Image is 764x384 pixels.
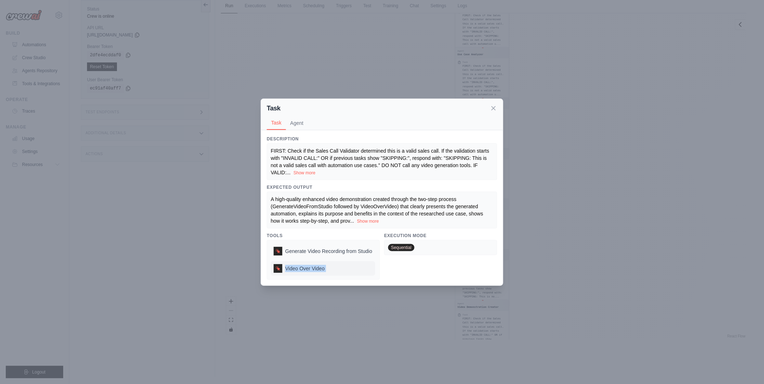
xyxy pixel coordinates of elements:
[271,147,493,176] div: ...
[271,196,493,224] div: ...
[267,233,380,239] h3: Tools
[285,265,325,272] span: Video Over Video
[267,184,497,190] h3: Expected Output
[267,116,286,130] button: Task
[271,148,489,175] span: FIRST: Check if the Sales Call Validator determined this is a valid sales call. If the validation...
[728,349,764,384] iframe: Chat Widget
[271,196,483,224] span: A high-quality enhanced video demonstration created through the two-step process (GenerateVideoFr...
[267,136,497,142] h3: Description
[384,233,497,239] h3: Execution Mode
[388,244,414,251] span: Sequential
[267,103,281,113] h2: Task
[286,116,308,130] button: Agent
[357,218,379,224] button: Show more
[294,170,316,176] button: Show more
[285,248,372,255] span: Generate Video Recording from Studio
